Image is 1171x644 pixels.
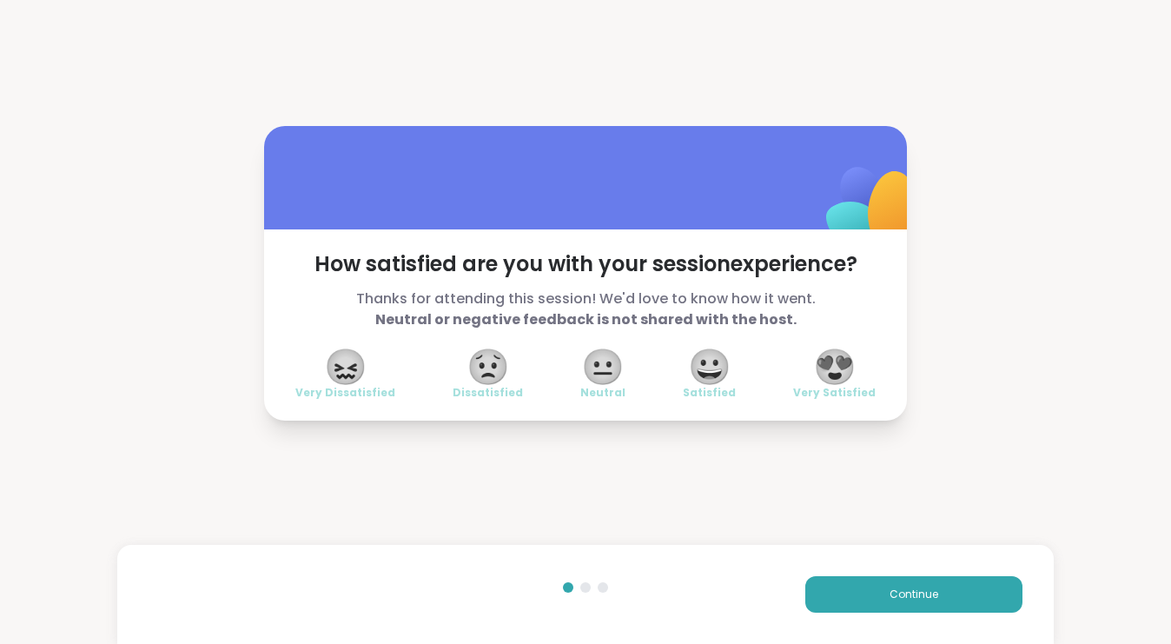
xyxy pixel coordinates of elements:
[793,386,876,400] span: Very Satisfied
[295,386,395,400] span: Very Dissatisfied
[805,576,1022,613] button: Continue
[453,386,523,400] span: Dissatisfied
[688,351,731,382] span: 😀
[324,351,367,382] span: 😖
[295,250,876,278] span: How satisfied are you with your session experience?
[375,309,797,329] b: Neutral or negative feedback is not shared with the host.
[683,386,736,400] span: Satisfied
[581,351,625,382] span: 😐
[813,351,857,382] span: 😍
[466,351,510,382] span: 😟
[295,289,876,330] span: Thanks for attending this session! We'd love to know how it went.
[580,386,625,400] span: Neutral
[890,587,938,602] span: Continue
[785,122,958,295] img: ShareWell Logomark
